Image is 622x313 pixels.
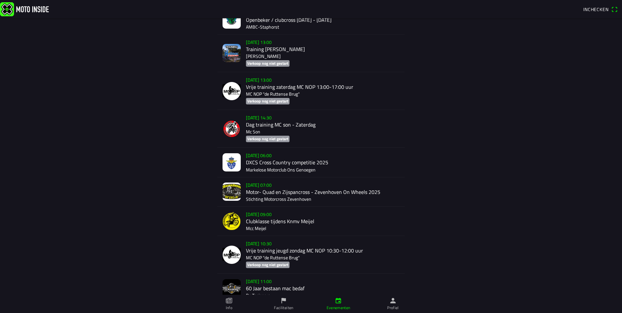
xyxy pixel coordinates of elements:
span: Inchecken [583,6,609,13]
img: NjdwpvkGicnr6oC83998ZTDUeXJJ29cK9cmzxz8K.png [223,82,241,100]
img: AFFeeIxnsgetZ59Djh9zHoMlSo8wVdQP4ewsvtr6.jpg [223,153,241,171]
ion-icon: calendar [335,297,342,304]
a: [DATE] 10:30Vrije training jeugd zondag MC NOP 10:30-12:00 uurMC NOP "de Ruttense Brug"Verkoop no... [217,236,405,274]
ion-label: Profiel [387,305,399,311]
a: [DATE] 09:00Clubklasse tijdens Knmv MeijelMcc Meijel [217,207,405,236]
img: NjdwpvkGicnr6oC83998ZTDUeXJJ29cK9cmzxz8K.png [223,246,241,264]
img: FPyWlcerzEXqUMuL5hjUx9yJ6WAfvQJe4uFRXTbk.jpg [223,279,241,297]
img: sfRBxcGZmvZ0K6QUyq9TbY0sbKJYVDoKWVN9jkDZ.png [223,120,241,138]
a: Incheckenqr scanner [580,4,621,15]
a: [DATE] 06:00DXCS Cross Country competitie 2025Markelose Motorclub Ons Genoegen [217,148,405,177]
ion-label: Evenementen [327,305,350,311]
img: ZwtDOTolzW4onLZR3ELLYaKeEV42DaUHIUgcqF80.png [223,212,241,230]
ion-label: Info [226,305,232,311]
ion-icon: person [389,297,397,304]
a: [DATE] 07:00Motor- Quad en Zijspancross - Zevenhoven On Wheels 2025Stichting Motorcross Zevenhoven [217,177,405,207]
a: [DATE] 14:30Dag training MC son - ZaterdagMc SonVerkoop nog niet gestart [217,110,405,148]
ion-icon: flag [280,297,287,304]
img: N3lxsS6Zhak3ei5Q5MtyPEvjHqMuKUUTBqHB2i4g.png [223,44,241,62]
a: [DATE] 13:00Vrije training zaterdag MC NOP 13:00-17:00 uurMC NOP "de Ruttense Brug"Verkoop nog ni... [217,72,405,110]
ion-label: Faciliteiten [274,305,293,311]
a: [DATE] 13:00Training [PERSON_NAME][PERSON_NAME]Verkoop nog niet gestart [217,34,405,72]
a: [DATE] 11:0060 Jaar bestaan mac bedafDe Tapjagers [217,274,405,303]
ion-icon: paper [225,297,233,304]
img: ym7zd07UakFQaleHQQVX3MjOpSWNDAaosxiDTUKw.jpg [223,183,241,201]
